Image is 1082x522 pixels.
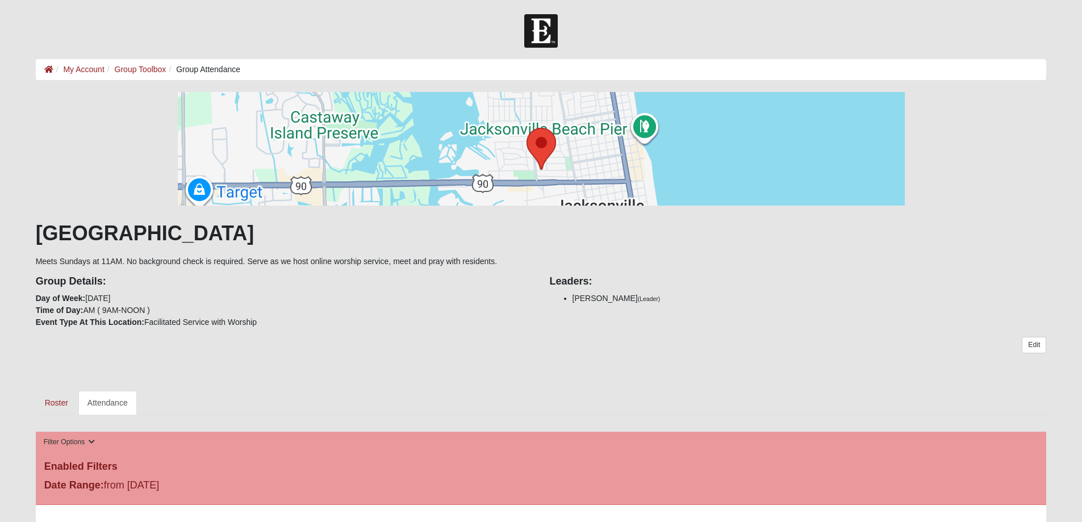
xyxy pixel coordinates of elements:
[36,92,1047,415] div: Meets Sundays at 11AM. No background check is required. Serve as we host online worship service, ...
[115,65,166,74] a: Group Toolbox
[573,293,1047,304] li: [PERSON_NAME]
[550,275,1047,288] h4: Leaders:
[36,306,83,315] strong: Time of Day:
[63,65,104,74] a: My Account
[44,478,104,493] label: Date Range:
[36,391,77,415] a: Roster
[40,436,99,448] button: Filter Options
[1022,337,1046,353] a: Edit
[638,295,661,302] small: (Leader)
[36,294,86,303] strong: Day of Week:
[36,275,533,288] h4: Group Details:
[524,14,558,48] img: Church of Eleven22 Logo
[36,478,373,496] div: from [DATE]
[78,391,137,415] a: Attendance
[36,318,144,327] strong: Event Type At This Location:
[27,268,541,328] div: [DATE] AM ( 9AM-NOON ) Facilitated Service with Worship
[36,221,1047,245] h1: [GEOGRAPHIC_DATA]
[44,461,1038,473] h4: Enabled Filters
[166,64,240,76] li: Group Attendance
